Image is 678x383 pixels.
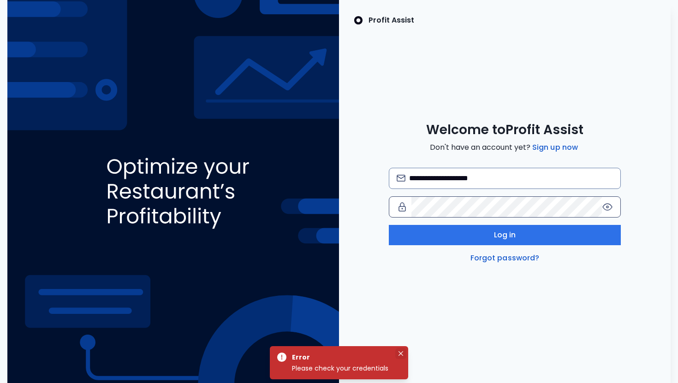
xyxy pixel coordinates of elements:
span: Welcome to Profit Assist [426,122,583,138]
button: Close [395,348,406,359]
a: Sign up now [530,142,580,153]
button: Log in [389,225,621,245]
img: SpotOn Logo [354,15,363,26]
span: Don't have an account yet? [430,142,580,153]
span: Log in [494,230,516,241]
p: Profit Assist [369,15,414,26]
a: Forgot password? [469,253,541,264]
div: Please check your credentials [292,363,393,374]
img: email [397,175,405,182]
div: Error [292,352,390,363]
